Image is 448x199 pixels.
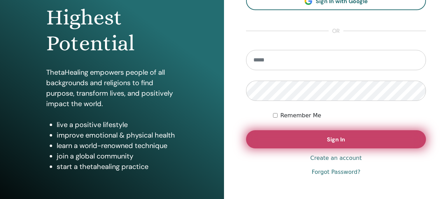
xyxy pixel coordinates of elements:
label: Remember Me [280,111,321,120]
li: join a global community [57,151,178,161]
li: learn a world-renowned technique [57,140,178,151]
button: Sign In [246,130,426,148]
span: or [329,27,343,35]
div: Keep me authenticated indefinitely or until I manually logout [273,111,426,120]
a: Forgot Password? [311,168,360,176]
li: live a positive lifestyle [57,119,178,130]
p: ThetaHealing empowers people of all backgrounds and religions to find purpose, transform lives, a... [46,67,178,109]
span: Sign In [327,136,345,143]
li: improve emotional & physical health [57,130,178,140]
li: start a thetahealing practice [57,161,178,172]
a: Create an account [310,154,362,162]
